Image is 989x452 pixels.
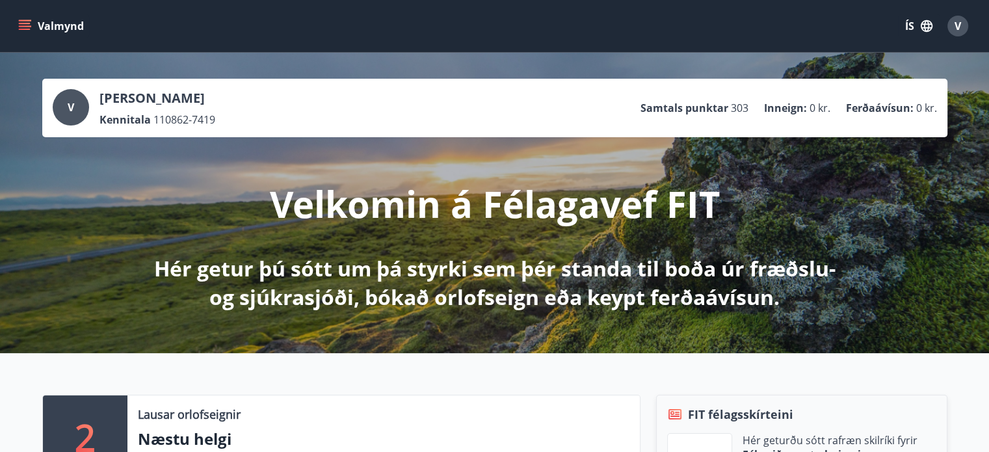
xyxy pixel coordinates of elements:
[16,14,89,38] button: menu
[955,19,961,33] span: V
[846,101,914,115] p: Ferðaávísun :
[152,254,838,312] p: Hér getur þú sótt um þá styrki sem þér standa til boða úr fræðslu- og sjúkrasjóði, bókað orlofsei...
[764,101,807,115] p: Inneign :
[138,428,629,450] p: Næstu helgi
[270,179,720,228] p: Velkomin á Félagavef FIT
[99,113,151,127] p: Kennitala
[810,101,830,115] span: 0 kr.
[68,100,74,114] span: V
[99,89,215,107] p: [PERSON_NAME]
[942,10,973,42] button: V
[898,14,940,38] button: ÍS
[138,406,241,423] p: Lausar orlofseignir
[640,101,728,115] p: Samtals punktar
[731,101,748,115] span: 303
[153,113,215,127] span: 110862-7419
[916,101,937,115] span: 0 kr.
[688,406,793,423] span: FIT félagsskírteini
[743,433,917,447] p: Hér geturðu sótt rafræn skilríki fyrir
